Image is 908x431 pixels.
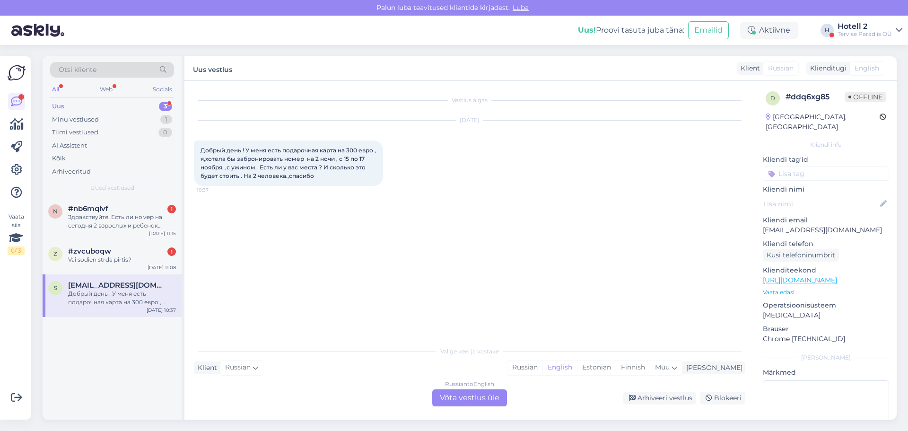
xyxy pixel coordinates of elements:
[53,250,57,257] span: z
[510,3,532,12] span: Luba
[194,363,217,373] div: Klient
[158,128,172,137] div: 0
[737,63,760,73] div: Klient
[52,141,87,150] div: AI Assistent
[845,92,886,102] span: Offline
[52,115,99,124] div: Minu vestlused
[763,288,889,297] p: Vaata edasi ...
[763,215,889,225] p: Kliendi email
[578,25,684,36] div: Proovi tasuta juba täna:
[194,347,745,356] div: Valige keel ja vastake
[52,154,66,163] div: Kõik
[763,155,889,165] p: Kliendi tag'id
[578,26,596,35] b: Uus!
[700,392,745,405] div: Blokeeri
[542,361,577,375] div: English
[682,363,742,373] div: [PERSON_NAME]
[52,128,98,137] div: Tiimi vestlused
[54,284,57,291] span: s
[838,30,892,38] div: Tervise Paradiis OÜ
[68,204,108,213] span: #nb6mqlvf
[763,225,889,235] p: [EMAIL_ADDRESS][DOMAIN_NAME]
[655,363,670,371] span: Muu
[8,212,25,255] div: Vaata siia
[8,246,25,255] div: 0 / 3
[577,361,616,375] div: Estonian
[53,208,58,215] span: n
[623,392,696,405] div: Arhiveeri vestlus
[225,362,251,373] span: Russian
[432,389,507,406] div: Võta vestlus üle
[201,147,377,179] span: Добрый день ! У меня есть подарочная карта на 300 евро , я,хотела бы забронировать номер на 2 ноч...
[147,307,176,314] div: [DATE] 10:37
[763,276,837,284] a: [URL][DOMAIN_NAME]
[763,249,839,262] div: Küsi telefoninumbrit
[194,116,745,124] div: [DATE]
[98,83,114,96] div: Web
[821,24,834,37] div: H
[507,361,542,375] div: Russian
[167,205,176,213] div: 1
[445,380,494,388] div: Russian to English
[763,368,889,378] p: Märkmed
[167,247,176,256] div: 1
[160,115,172,124] div: 1
[740,22,798,39] div: Aktiivne
[838,23,902,38] a: Hotell 2Tervise Paradiis OÜ
[763,265,889,275] p: Klienditeekond
[149,230,176,237] div: [DATE] 11:15
[763,353,889,362] div: [PERSON_NAME]
[194,96,745,105] div: Vestlus algas
[59,65,96,75] span: Otsi kliente
[763,324,889,334] p: Brauser
[616,361,650,375] div: Finnish
[151,83,174,96] div: Socials
[770,95,775,102] span: d
[68,247,111,255] span: #zvcuboqw
[763,310,889,320] p: [MEDICAL_DATA]
[52,167,91,176] div: Arhiveeritud
[159,102,172,111] div: 3
[766,112,880,132] div: [GEOGRAPHIC_DATA], [GEOGRAPHIC_DATA]
[148,264,176,271] div: [DATE] 11:08
[806,63,847,73] div: Klienditugi
[763,334,889,344] p: Chrome [TECHNICAL_ID]
[68,290,176,307] div: Добрый день ! У меня есть подарочная карта на 300 евро , я,хотела бы забронировать номер на 2 ноч...
[68,281,166,290] span: sargon2@inbox.lv
[68,213,176,230] div: Здравствуйте! Есть ли номер на сегодня 2 взрослых и ребенок 11лет?
[52,102,64,111] div: Uus
[763,167,889,181] input: Lisa tag
[8,64,26,82] img: Askly Logo
[763,239,889,249] p: Kliendi telefon
[763,300,889,310] p: Operatsioonisüsteem
[193,62,232,75] label: Uus vestlus
[50,83,61,96] div: All
[197,186,232,194] span: 10:37
[768,63,794,73] span: Russian
[90,184,134,192] span: Uued vestlused
[838,23,892,30] div: Hotell 2
[68,255,176,264] div: Vai sodien strda pirtis?
[763,185,889,194] p: Kliendi nimi
[688,21,729,39] button: Emailid
[786,91,845,103] div: # ddq6xg85
[855,63,879,73] span: English
[763,199,878,209] input: Lisa nimi
[763,141,889,149] div: Kliendi info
